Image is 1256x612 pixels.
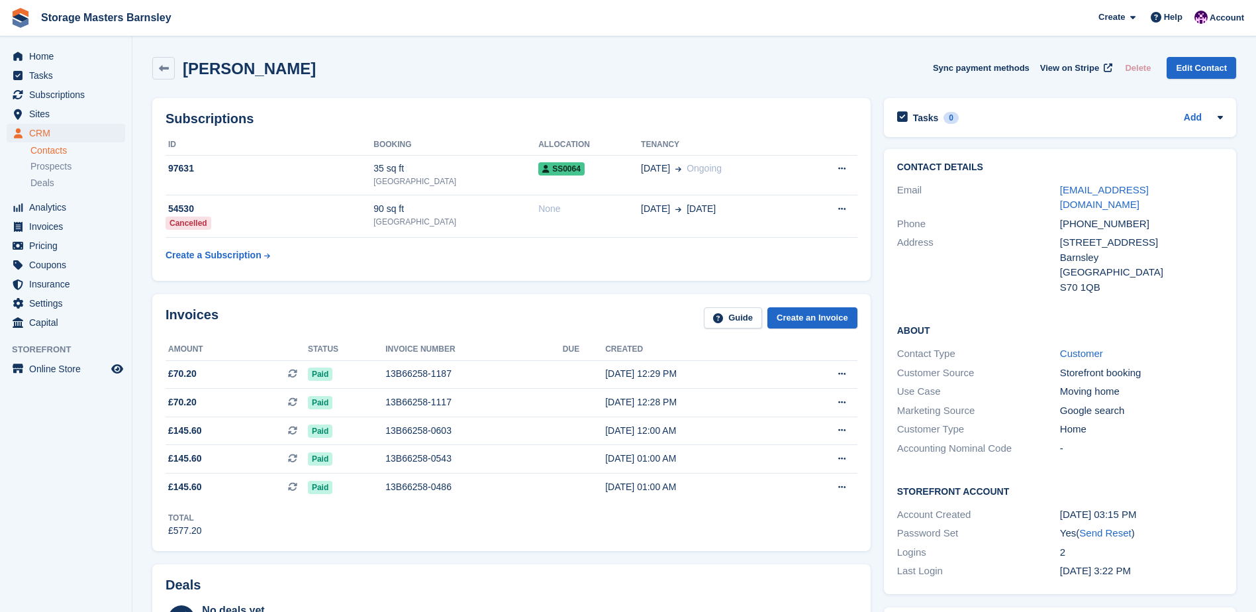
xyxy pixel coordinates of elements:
[7,198,125,217] a: menu
[605,480,787,494] div: [DATE] 01:00 AM
[385,395,563,409] div: 13B66258-1117
[7,313,125,332] a: menu
[11,8,30,28] img: stora-icon-8386f47178a22dfd0bd8f6a31ec36ba5ce8667c1dd55bd0f319d3a0aa187defe.svg
[641,134,802,156] th: Tenancy
[1098,11,1125,24] span: Create
[897,235,1060,295] div: Address
[641,162,670,176] span: [DATE]
[385,424,563,438] div: 13B66258-0603
[373,216,538,228] div: [GEOGRAPHIC_DATA]
[373,202,538,216] div: 90 sq ft
[1060,280,1223,295] div: S70 1QB
[897,346,1060,362] div: Contact Type
[7,360,125,378] a: menu
[7,256,125,274] a: menu
[1164,11,1183,24] span: Help
[538,134,641,156] th: Allocation
[1076,527,1134,538] span: ( )
[168,480,202,494] span: £145.60
[897,545,1060,560] div: Logins
[913,112,939,124] h2: Tasks
[7,85,125,104] a: menu
[7,217,125,236] a: menu
[605,395,787,409] div: [DATE] 12:28 PM
[1194,11,1208,24] img: Louise Masters
[308,481,332,494] span: Paid
[7,47,125,66] a: menu
[166,111,857,127] h2: Subscriptions
[168,367,197,381] span: £70.20
[897,422,1060,437] div: Customer Type
[1060,250,1223,266] div: Barnsley
[1060,265,1223,280] div: [GEOGRAPHIC_DATA]
[30,160,72,173] span: Prospects
[605,452,787,466] div: [DATE] 01:00 AM
[897,217,1060,232] div: Phone
[1060,441,1223,456] div: -
[7,66,125,85] a: menu
[29,66,109,85] span: Tasks
[897,507,1060,523] div: Account Created
[687,202,716,216] span: [DATE]
[385,452,563,466] div: 13B66258-0543
[704,307,762,329] a: Guide
[1060,348,1103,359] a: Customer
[385,339,563,360] th: Invoice number
[166,307,218,329] h2: Invoices
[308,425,332,438] span: Paid
[30,160,125,174] a: Prospects
[166,202,373,216] div: 54530
[1060,384,1223,399] div: Moving home
[168,395,197,409] span: £70.20
[933,57,1030,79] button: Sync payment methods
[166,162,373,176] div: 97631
[897,441,1060,456] div: Accounting Nominal Code
[29,47,109,66] span: Home
[1060,366,1223,381] div: Storefront booking
[1060,526,1223,541] div: Yes
[1060,507,1223,523] div: [DATE] 03:15 PM
[897,162,1223,173] h2: Contact Details
[29,256,109,274] span: Coupons
[605,367,787,381] div: [DATE] 12:29 PM
[183,60,316,77] h2: [PERSON_NAME]
[7,124,125,142] a: menu
[29,360,109,378] span: Online Store
[30,144,125,157] a: Contacts
[166,578,201,593] h2: Deals
[1040,62,1099,75] span: View on Stripe
[29,294,109,313] span: Settings
[29,275,109,293] span: Insurance
[1060,422,1223,437] div: Home
[166,217,211,230] div: Cancelled
[373,162,538,176] div: 35 sq ft
[1060,217,1223,232] div: [PHONE_NUMBER]
[308,396,332,409] span: Paid
[897,183,1060,213] div: Email
[29,85,109,104] span: Subscriptions
[168,452,202,466] span: £145.60
[308,339,385,360] th: Status
[687,163,722,174] span: Ongoing
[29,105,109,123] span: Sites
[897,384,1060,399] div: Use Case
[605,339,787,360] th: Created
[538,162,585,176] span: SS0064
[897,484,1223,497] h2: Storefront Account
[166,134,373,156] th: ID
[605,424,787,438] div: [DATE] 12:00 AM
[1060,235,1223,250] div: [STREET_ADDRESS]
[109,361,125,377] a: Preview store
[538,202,641,216] div: None
[168,424,202,438] span: £145.60
[897,366,1060,381] div: Customer Source
[943,112,959,124] div: 0
[168,524,202,538] div: £577.20
[641,202,670,216] span: [DATE]
[1210,11,1244,25] span: Account
[29,198,109,217] span: Analytics
[308,452,332,466] span: Paid
[166,248,262,262] div: Create a Subscription
[385,480,563,494] div: 13B66258-0486
[12,343,132,356] span: Storefront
